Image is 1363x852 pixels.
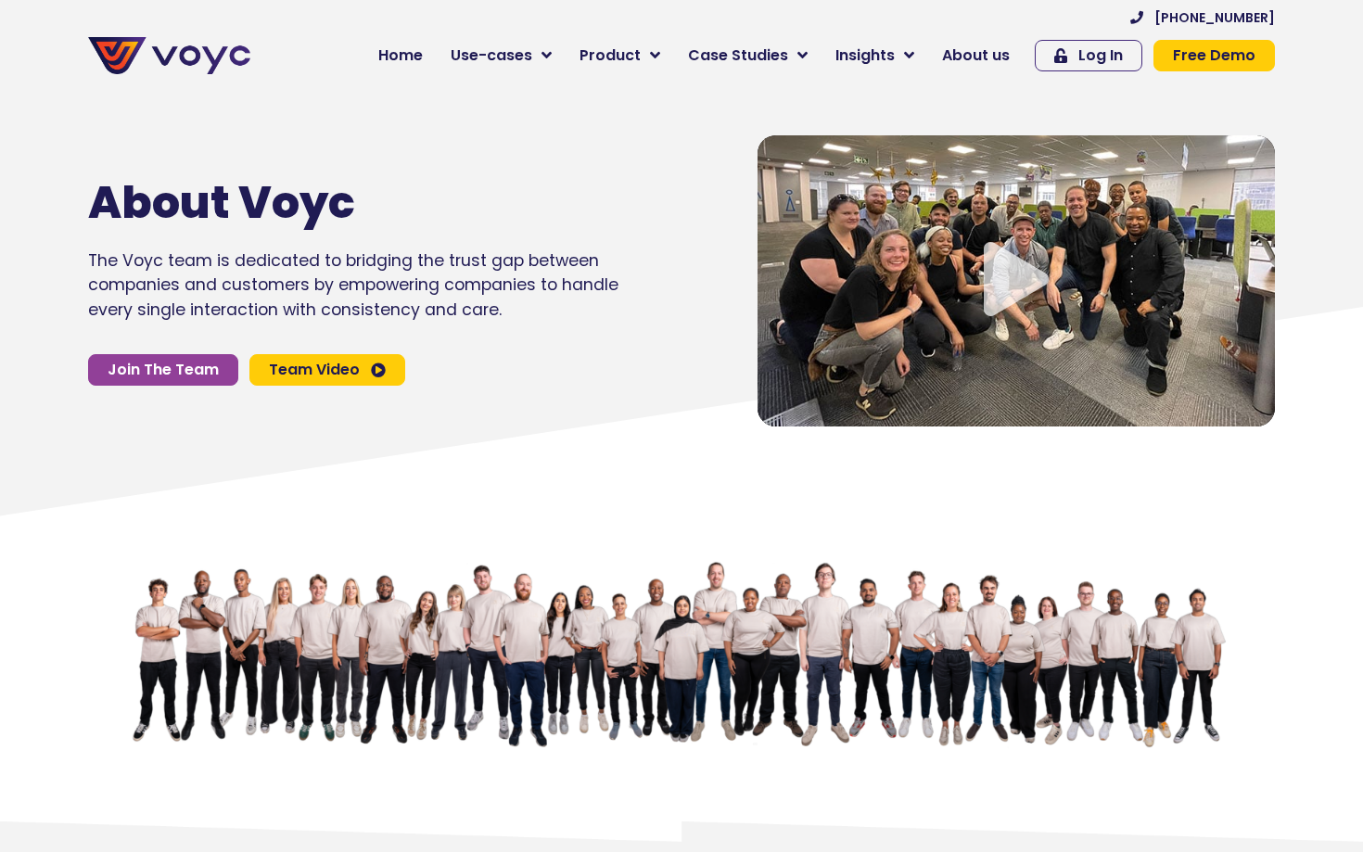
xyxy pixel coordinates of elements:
[88,37,250,74] img: voyc-full-logo
[566,37,674,74] a: Product
[1035,40,1142,71] a: Log In
[942,45,1010,67] span: About us
[269,362,360,377] span: Team Video
[822,37,928,74] a: Insights
[580,45,641,67] span: Product
[1173,48,1255,63] span: Free Demo
[249,354,405,386] a: Team Video
[451,45,532,67] span: Use-cases
[88,248,618,322] p: The Voyc team is dedicated to bridging the trust gap between companies and customers by empowerin...
[835,45,895,67] span: Insights
[688,45,788,67] span: Case Studies
[1130,11,1275,24] a: [PHONE_NUMBER]
[364,37,437,74] a: Home
[108,362,219,377] span: Join The Team
[674,37,822,74] a: Case Studies
[1154,11,1275,24] span: [PHONE_NUMBER]
[1153,40,1275,71] a: Free Demo
[378,45,423,67] span: Home
[928,37,1024,74] a: About us
[88,176,563,230] h1: About Voyc
[437,37,566,74] a: Use-cases
[1078,48,1123,63] span: Log In
[979,242,1053,319] div: Video play button
[88,354,238,386] a: Join The Team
